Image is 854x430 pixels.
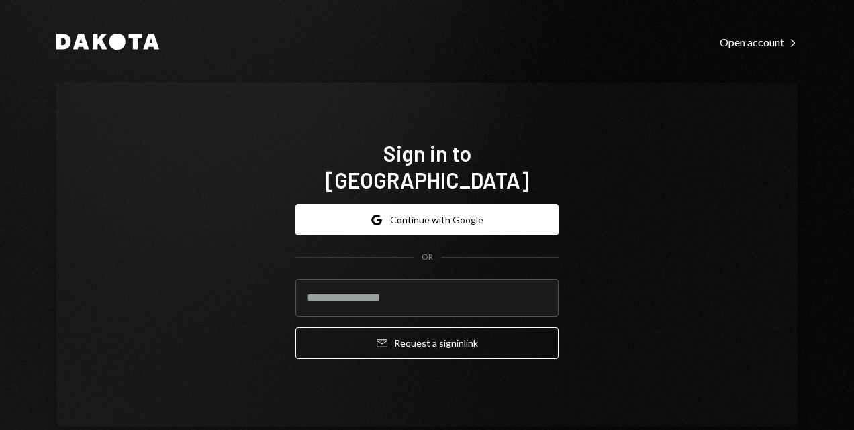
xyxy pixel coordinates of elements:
[422,252,433,263] div: OR
[295,204,559,235] button: Continue with Google
[720,34,798,49] a: Open account
[295,327,559,359] button: Request a signinlink
[720,36,798,49] div: Open account
[295,140,559,193] h1: Sign in to [GEOGRAPHIC_DATA]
